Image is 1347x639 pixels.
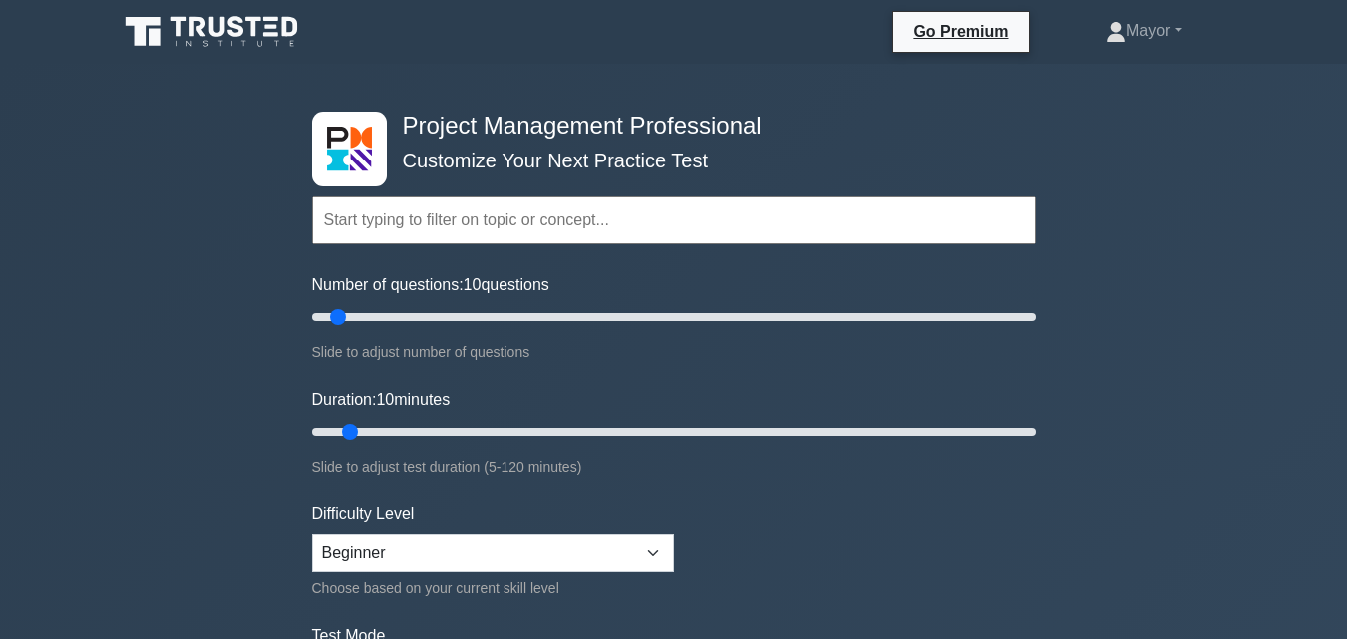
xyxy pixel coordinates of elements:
[312,340,1036,364] div: Slide to adjust number of questions
[376,391,394,408] span: 10
[312,502,415,526] label: Difficulty Level
[312,273,549,297] label: Number of questions: questions
[312,196,1036,244] input: Start typing to filter on topic or concept...
[901,19,1020,44] a: Go Premium
[312,455,1036,479] div: Slide to adjust test duration (5-120 minutes)
[312,388,451,412] label: Duration: minutes
[312,576,674,600] div: Choose based on your current skill level
[395,112,938,141] h4: Project Management Professional
[1058,11,1230,51] a: Mayor
[464,276,482,293] span: 10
